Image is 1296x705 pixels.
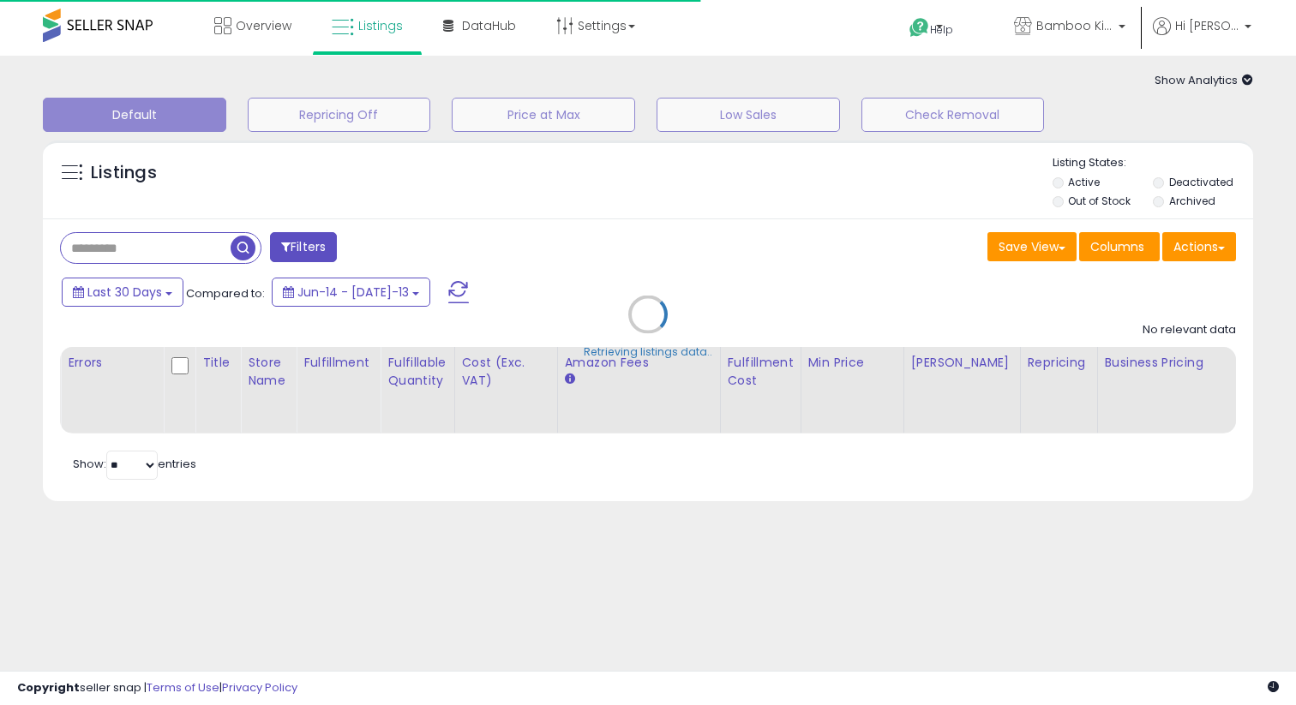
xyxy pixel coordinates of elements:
[584,344,712,360] div: Retrieving listings data..
[147,679,219,696] a: Terms of Use
[930,22,953,37] span: Help
[909,17,930,39] i: Get Help
[236,17,291,34] span: Overview
[358,17,403,34] span: Listings
[657,98,840,132] button: Low Sales
[1155,72,1253,88] span: Show Analytics
[43,98,226,132] button: Default
[462,17,516,34] span: DataHub
[1153,17,1251,56] a: Hi [PERSON_NAME]
[248,98,431,132] button: Repricing Off
[17,680,297,696] div: seller snap | |
[861,98,1045,132] button: Check Removal
[1175,17,1239,34] span: Hi [PERSON_NAME]
[17,679,80,696] strong: Copyright
[222,679,297,696] a: Privacy Policy
[1036,17,1113,34] span: Bamboo Kiss
[896,4,987,56] a: Help
[452,98,635,132] button: Price at Max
